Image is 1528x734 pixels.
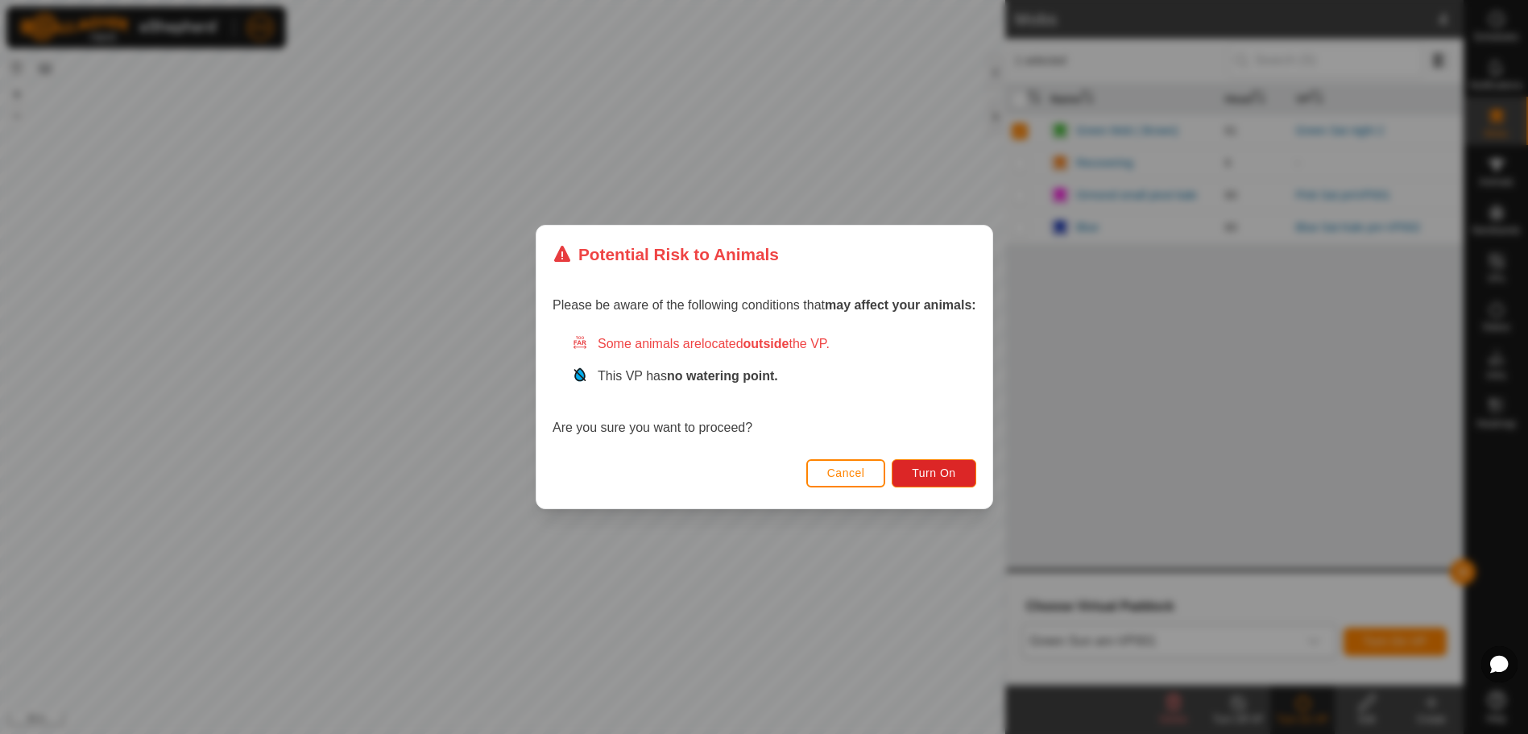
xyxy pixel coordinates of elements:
[572,334,976,354] div: Some animals are
[553,298,976,312] span: Please be aware of the following conditions that
[892,459,975,487] button: Turn On
[553,334,976,437] div: Are you sure you want to proceed?
[702,337,830,350] span: located the VP.
[598,369,778,383] span: This VP has
[912,467,955,479] span: Turn On
[805,459,885,487] button: Cancel
[667,369,778,383] strong: no watering point.
[826,467,864,479] span: Cancel
[553,242,779,267] div: Potential Risk to Animals
[743,337,789,350] strong: outside
[825,298,976,312] strong: may affect your animals:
